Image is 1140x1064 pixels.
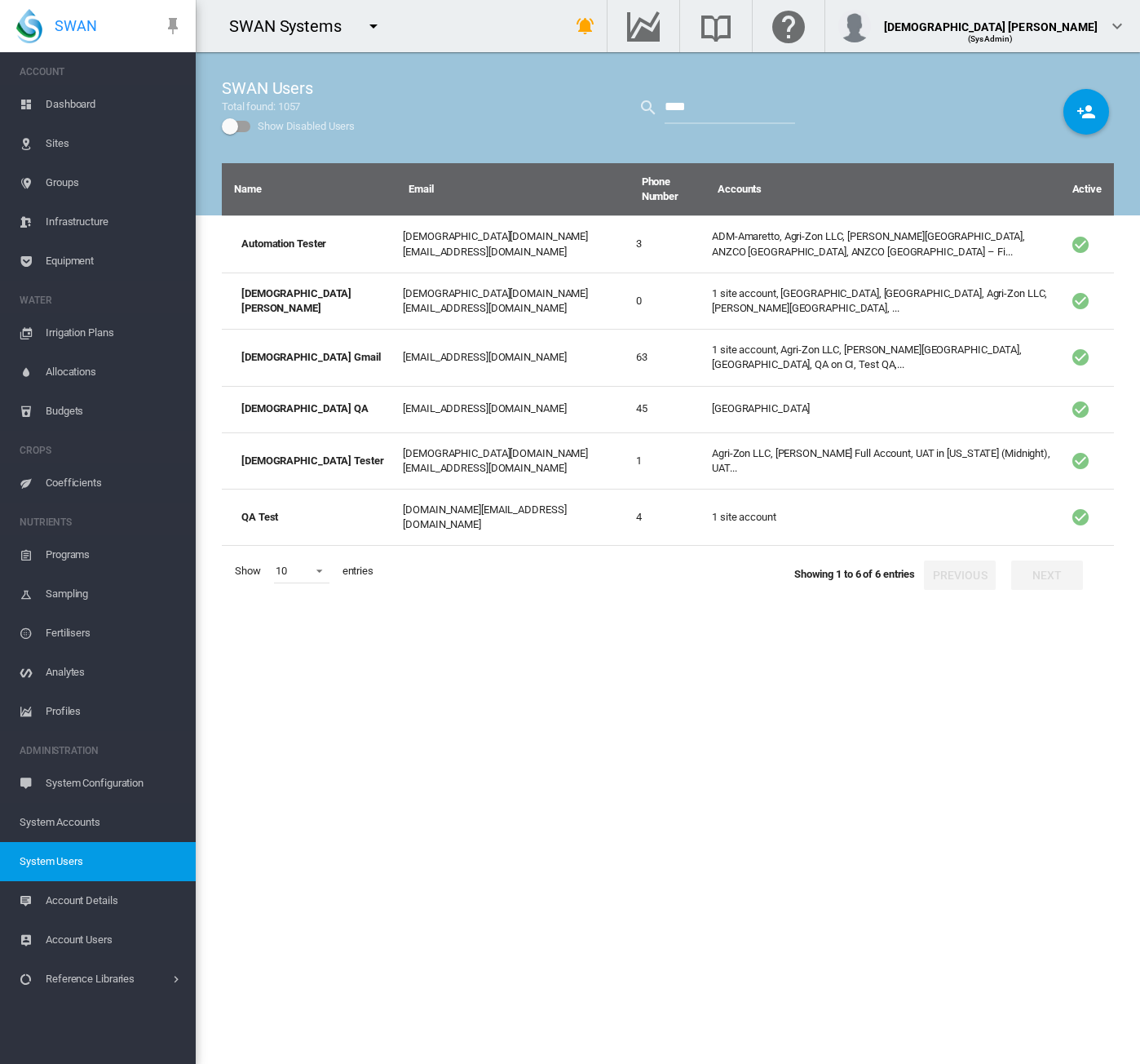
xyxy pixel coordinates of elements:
td: [EMAIL_ADDRESS][DOMAIN_NAME] [396,386,629,432]
span: ADMINISTRATION [20,738,183,764]
span: Sampling [46,574,183,614]
md-icon: icon-checkbox-marked-circle [1071,235,1090,255]
span: Programs [46,535,183,574]
a: Name [234,183,262,195]
span: Fertilisers [46,614,183,653]
tr: Automation Tester [DEMOGRAPHIC_DATA][DOMAIN_NAME][EMAIL_ADDRESS][DOMAIN_NAME] 3 ADM-Amaretto, Agr... [222,215,1114,272]
td: [DEMOGRAPHIC_DATA] Tester [222,432,396,489]
span: Sites [46,124,183,163]
span: entries [336,557,380,585]
button: Add NEW User to SWAN [1063,89,1109,135]
td: [DEMOGRAPHIC_DATA] Gmail [222,329,396,385]
td: 1 [630,432,705,489]
td: [EMAIL_ADDRESS][DOMAIN_NAME] [396,329,629,385]
div: [DEMOGRAPHIC_DATA] [PERSON_NAME] [884,12,1098,29]
tr: [DEMOGRAPHIC_DATA] [PERSON_NAME] [DEMOGRAPHIC_DATA][DOMAIN_NAME][EMAIL_ADDRESS][DOMAIN_NAME] 0 1 ... [222,273,1114,329]
span: WATER [20,287,183,313]
td: [DEMOGRAPHIC_DATA][DOMAIN_NAME][EMAIL_ADDRESS][DOMAIN_NAME] [396,273,629,329]
td: 4 [630,489,705,546]
span: Infrastructure [46,202,183,242]
button: icon-menu-down [357,10,390,42]
td: 1 site account, Agri-Zon LLC, [PERSON_NAME][GEOGRAPHIC_DATA], [GEOGRAPHIC_DATA], QA on CI, Test Q... [705,329,1060,385]
td: ADM-Amaretto, Agri-Zon LLC, [PERSON_NAME][GEOGRAPHIC_DATA], ANZCO [GEOGRAPHIC_DATA], ANZCO [GEOGR... [705,215,1060,272]
img: profile.jpg [838,10,871,42]
td: 3 [630,215,705,272]
span: Groups [46,163,183,202]
span: (SysAdmin) [968,34,1013,43]
th: Accounts [705,163,1060,215]
md-icon: Search the knowledge base [696,16,736,36]
a: Email [409,183,434,195]
tr: [DEMOGRAPHIC_DATA] Tester [DEMOGRAPHIC_DATA][DOMAIN_NAME][EMAIL_ADDRESS][DOMAIN_NAME] 1 Agri-Zon ... [222,432,1114,489]
span: Dashboard [46,85,183,124]
td: [DOMAIN_NAME][EMAIL_ADDRESS][DOMAIN_NAME] [396,489,629,546]
md-icon: icon-menu-down [364,16,383,36]
button: Previous [924,561,996,590]
md-icon: icon-account-plus [1076,102,1096,122]
td: [DEMOGRAPHIC_DATA] QA [222,386,396,432]
td: [DEMOGRAPHIC_DATA][DOMAIN_NAME][EMAIL_ADDRESS][DOMAIN_NAME] [396,215,629,272]
span: Irrigation Plans [46,313,183,352]
md-icon: Search by keyword [638,98,658,117]
md-icon: Go to the Data Hub [624,16,663,36]
td: 1 site account [705,489,1060,546]
td: Automation Tester [222,215,396,272]
span: Budgets [46,392,183,431]
span: Showing 1 to 6 of 6 entries [794,569,915,581]
span: Allocations [46,352,183,392]
md-icon: icon-chevron-down [1107,16,1127,36]
td: 63 [630,329,705,385]
img: SWAN-Landscape-Logo-Colour-drop.png [16,9,42,43]
span: SWAN [55,16,97,36]
tr: QA Test [DOMAIN_NAME][EMAIL_ADDRESS][DOMAIN_NAME] 4 1 site account icon-checkbox-marked-circle [222,489,1114,546]
span: Coefficients [46,463,183,503]
md-icon: icon-checkbox-marked-circle [1071,348,1090,367]
th: Phone Number [630,163,705,215]
md-icon: icon-checkbox-marked-circle [1071,400,1090,419]
span: NUTRIENTS [20,509,183,535]
span: ACCOUNT [20,59,183,85]
tr: [DEMOGRAPHIC_DATA] QA [EMAIL_ADDRESS][DOMAIN_NAME] 45 [GEOGRAPHIC_DATA] icon-checkbox-marked-circle [222,386,1114,432]
td: [GEOGRAPHIC_DATA] [705,386,1060,432]
span: Profiles [46,692,183,731]
span: Account Details [46,881,183,920]
td: [DEMOGRAPHIC_DATA][DOMAIN_NAME][EMAIL_ADDRESS][DOMAIN_NAME] [396,432,629,489]
span: CROPS [20,437,183,463]
md-switch: Show Disabled Users [222,114,355,139]
span: Show [228,557,267,585]
md-icon: icon-checkbox-marked-circle [1071,508,1090,527]
td: 45 [630,386,705,432]
td: Agri-Zon LLC, [PERSON_NAME] Full Account, UAT in [US_STATE] (Midnight), UAT... [705,432,1060,489]
span: Equipment [46,242,183,281]
span: System Users [20,842,183,881]
span: Reference Libraries [46,960,170,999]
th: Active [1060,163,1114,215]
md-icon: Click here for help [769,16,808,36]
td: 1 site account, [GEOGRAPHIC_DATA], [GEOGRAPHIC_DATA], Agri-Zon LLC, [PERSON_NAME][GEOGRAPHIC_DATA... [705,273,1060,329]
span: Analytes [46,653,183,692]
md-icon: icon-bell-ring [576,16,595,36]
md-icon: icon-pin [163,16,183,36]
div: Show Disabled Users [258,115,355,138]
button: Next [1011,561,1083,590]
span: 1057 [278,100,301,113]
md-icon: icon-checkbox-marked-circle [1071,291,1090,311]
div: 10 [276,565,287,577]
span: Account Users [46,920,183,960]
div: SWAN Systems [229,15,356,38]
tr: [DEMOGRAPHIC_DATA] Gmail [EMAIL_ADDRESS][DOMAIN_NAME] 63 1 site account, Agri-Zon LLC, [PERSON_NA... [222,329,1114,385]
td: [DEMOGRAPHIC_DATA] [PERSON_NAME] [222,273,396,329]
span: SWAN Users [222,77,313,100]
td: QA Test [222,489,396,546]
button: icon-bell-ring [569,10,602,42]
span: Total found: [222,100,276,113]
md-icon: icon-checkbox-marked-circle [1071,451,1090,471]
td: 0 [630,273,705,329]
span: System Configuration [46,764,183,803]
span: System Accounts [20,803,183,842]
